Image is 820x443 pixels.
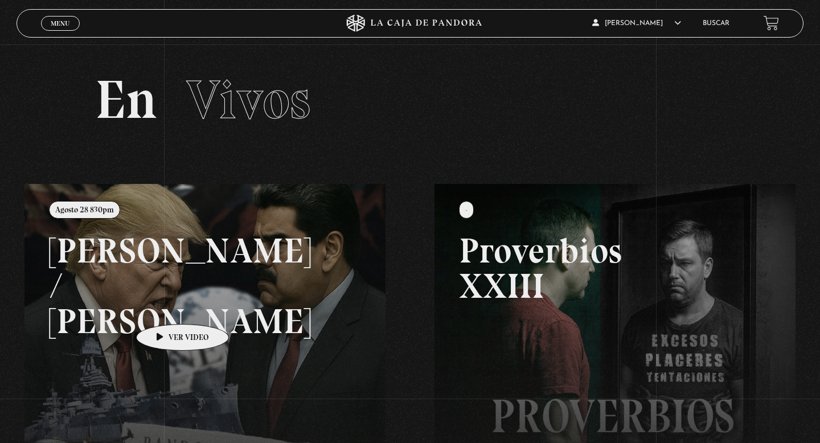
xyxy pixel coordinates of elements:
a: Buscar [703,20,729,27]
span: Cerrar [47,29,74,37]
a: View your shopping cart [764,15,779,31]
h2: En [95,73,725,127]
span: Menu [51,20,69,27]
span: [PERSON_NAME] [592,20,681,27]
span: Vivos [186,67,310,132]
